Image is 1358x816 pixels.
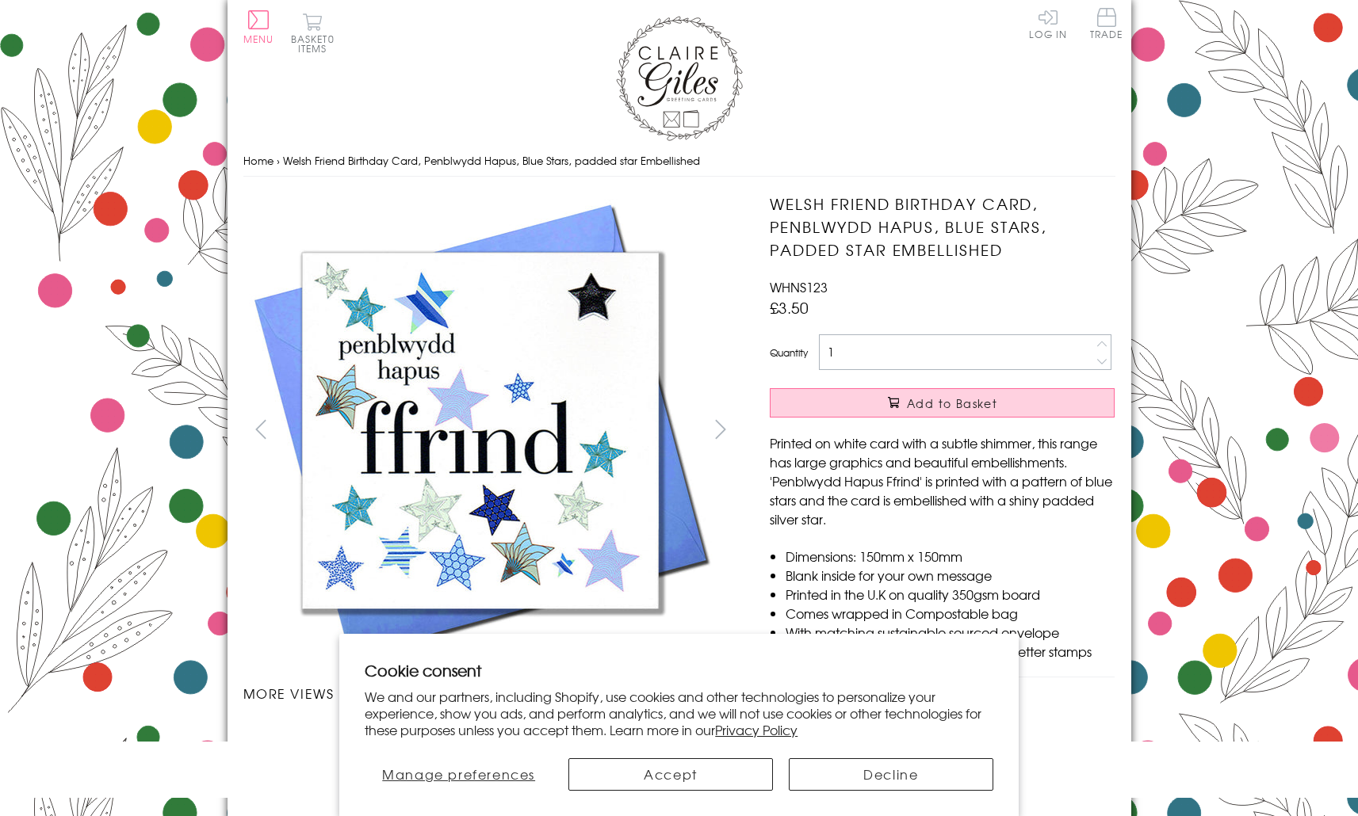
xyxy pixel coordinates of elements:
img: Welsh Friend Birthday Card, Penblwydd Hapus, Blue Stars, padded star Embellished [304,738,305,738]
button: prev [243,411,279,447]
span: £3.50 [770,296,809,318]
button: Add to Basket [770,388,1115,418]
span: WHNS123 [770,277,828,296]
span: Add to Basket [907,395,997,411]
img: Claire Giles Greetings Cards [616,16,743,141]
li: With matching sustainable sourced envelope [786,623,1115,642]
nav: breadcrumbs [243,145,1115,177]
img: Welsh Friend Birthday Card, Penblwydd Hapus, Blue Stars, padded star Embellished [738,193,1214,668]
li: Dimensions: 150mm x 150mm [786,547,1115,566]
button: Menu [243,10,274,44]
a: Privacy Policy [715,720,798,739]
li: Printed in the U.K on quality 350gsm board [786,585,1115,604]
p: We and our partners, including Shopify, use cookies and other technologies to personalize your ex... [365,688,993,738]
button: Manage preferences [365,758,553,791]
a: Log In [1029,8,1067,39]
li: Carousel Page 1 (Current Slide) [243,719,367,753]
button: Decline [789,758,993,791]
span: Trade [1090,8,1123,39]
li: Comes wrapped in Compostable bag [786,604,1115,623]
h2: Cookie consent [365,659,993,681]
span: Menu [243,32,274,46]
img: Welsh Friend Birthday Card, Penblwydd Hapus, Blue Stars, padded star Embellished [243,193,718,668]
ul: Carousel Pagination [243,719,739,788]
a: Home [243,153,274,168]
button: Basket0 items [291,13,335,53]
p: Printed on white card with a subtle shimmer, this range has large graphics and beautiful embellis... [770,433,1115,528]
button: next [702,411,738,447]
label: Quantity [770,345,808,360]
h3: More views [243,684,739,703]
span: 0 items [298,32,335,55]
li: Blank inside for your own message [786,566,1115,585]
h1: Welsh Friend Birthday Card, Penblwydd Hapus, Blue Stars, padded star Embellished [770,193,1115,261]
span: › [277,153,280,168]
button: Accept [568,758,773,791]
span: Welsh Friend Birthday Card, Penblwydd Hapus, Blue Stars, padded star Embellished [283,153,700,168]
a: Trade [1090,8,1123,42]
span: Manage preferences [382,765,535,784]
